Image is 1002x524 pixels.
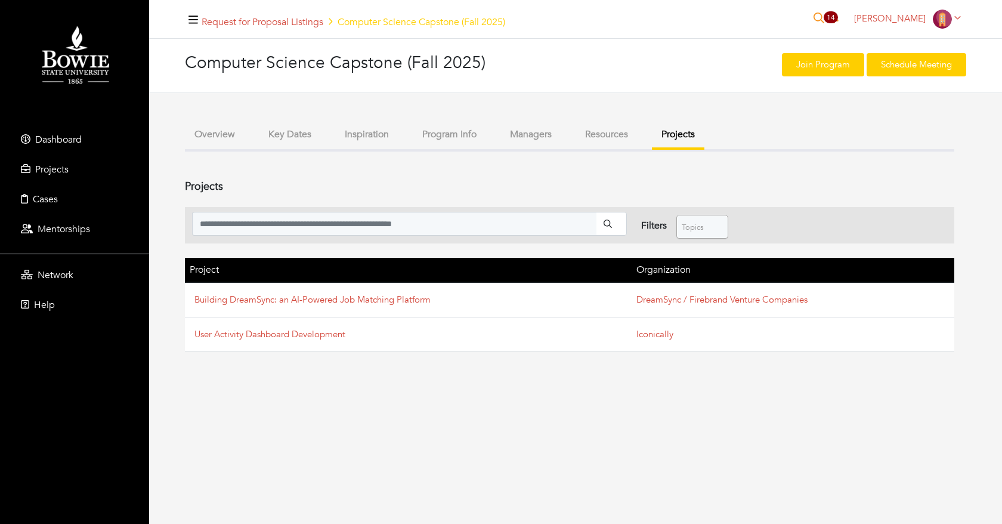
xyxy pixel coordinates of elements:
[38,269,73,282] span: Network
[682,215,713,239] span: Topics
[3,217,146,241] a: Mentorships
[35,133,82,146] span: Dashboard
[194,294,431,306] a: Building DreamSync: an AI-Powered Job Matching Platform
[185,122,245,147] button: Overview
[652,122,704,150] button: Projects
[782,53,864,76] a: Join Program
[35,163,69,176] span: Projects
[636,294,808,306] a: DreamSync / Firebrand Venture Companies
[185,258,632,282] th: Project
[849,13,966,24] a: [PERSON_NAME]
[933,10,952,29] img: Company-Icon-7f8a26afd1715722aa5ae9dc11300c11ceeb4d32eda0db0d61c21d11b95ecac6.png
[867,53,966,76] a: Schedule Meeting
[33,193,58,206] span: Cases
[3,128,146,152] a: Dashboard
[34,298,55,312] span: Help
[829,13,839,26] a: 14
[632,258,954,282] th: Organization
[641,218,667,233] div: Filters
[636,328,673,340] a: Iconically
[185,53,576,73] h3: Computer Science Capstone (Fall 2025)
[3,263,146,287] a: Network
[854,13,926,24] span: [PERSON_NAME]
[38,223,90,236] span: Mentorships
[202,17,505,28] h5: Computer Science Capstone (Fall 2025)
[3,293,146,317] a: Help
[3,187,146,211] a: Cases
[413,122,486,147] button: Program Info
[12,21,137,91] img: Bowie%20State%20University%20Logo.png
[335,122,398,147] button: Inspiration
[202,16,323,29] a: Request for Proposal Listings
[824,11,838,23] span: 14
[576,122,638,147] button: Resources
[185,180,954,193] h4: Projects
[259,122,321,147] button: Key Dates
[500,122,561,147] button: Managers
[194,328,345,340] a: User Activity Dashboard Development
[3,158,146,181] a: Projects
